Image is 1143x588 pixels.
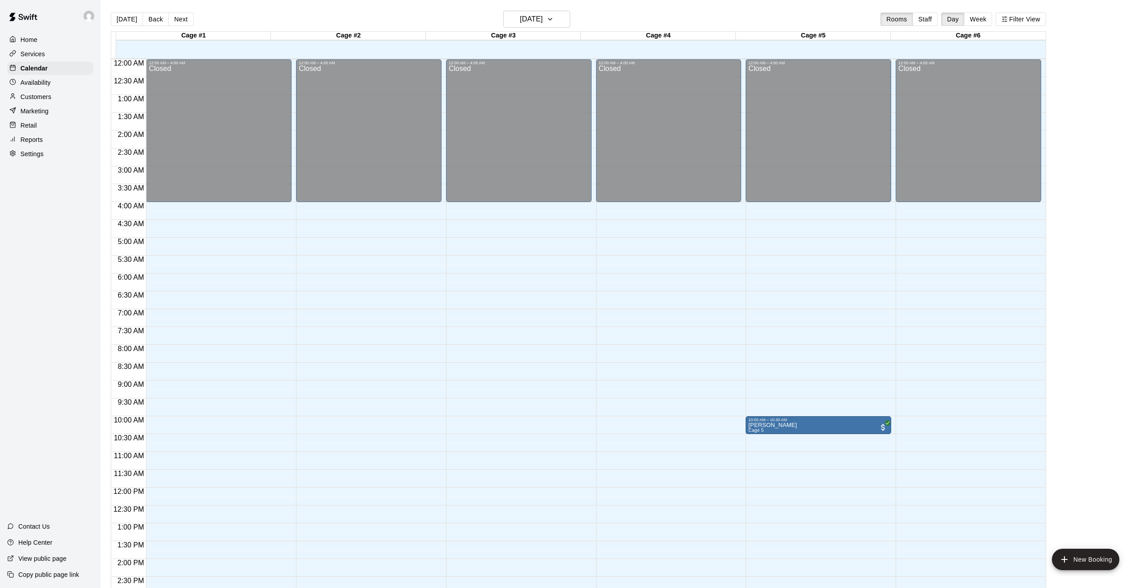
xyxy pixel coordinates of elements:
[941,12,964,26] button: Day
[112,470,146,477] span: 11:30 AM
[111,488,146,495] span: 12:00 PM
[18,570,79,579] p: Copy public page link
[83,11,94,21] img: Eve Gaw
[116,398,146,406] span: 9:30 AM
[898,61,1039,65] div: 12:00 AM – 4:00 AM
[599,61,739,65] div: 12:00 AM – 4:00 AM
[748,428,763,433] span: Cage 5
[296,59,442,202] div: 12:00 AM – 4:00 AM: Closed
[299,61,439,65] div: 12:00 AM – 4:00 AM
[116,363,146,370] span: 8:30 AM
[116,113,146,120] span: 1:30 AM
[7,76,93,89] a: Availability
[891,32,1046,40] div: Cage #6
[746,59,891,202] div: 12:00 AM – 4:00 AM: Closed
[7,147,93,161] a: Settings
[116,166,146,174] span: 3:00 AM
[142,12,169,26] button: Back
[116,238,146,245] span: 5:00 AM
[426,32,581,40] div: Cage #3
[112,77,146,85] span: 12:30 AM
[596,59,742,202] div: 12:00 AM – 4:00 AM: Closed
[115,577,146,584] span: 2:30 PM
[116,95,146,103] span: 1:00 AM
[116,309,146,317] span: 7:00 AM
[116,220,146,228] span: 4:30 AM
[748,65,889,205] div: Closed
[599,65,739,205] div: Closed
[1052,549,1119,570] button: add
[116,327,146,335] span: 7:30 AM
[111,505,146,513] span: 12:30 PM
[116,184,146,192] span: 3:30 AM
[520,13,542,25] h6: [DATE]
[115,559,146,567] span: 2:00 PM
[271,32,426,40] div: Cage #2
[746,416,891,434] div: 10:00 AM – 10:30 AM: Mike McCain
[898,65,1039,205] div: Closed
[879,423,888,432] span: All customers have paid
[21,149,44,158] p: Settings
[116,131,146,138] span: 2:00 AM
[7,62,93,75] a: Calendar
[115,523,146,531] span: 1:00 PM
[748,61,889,65] div: 12:00 AM – 4:00 AM
[7,133,93,146] a: Reports
[446,59,592,202] div: 12:00 AM – 4:00 AM: Closed
[21,50,45,58] p: Services
[82,7,100,25] div: Eve Gaw
[299,65,439,205] div: Closed
[18,538,52,547] p: Help Center
[7,104,93,118] a: Marketing
[149,61,289,65] div: 12:00 AM – 4:00 AM
[168,12,193,26] button: Next
[913,12,938,26] button: Staff
[116,345,146,352] span: 8:00 AM
[21,35,38,44] p: Home
[112,452,146,460] span: 11:00 AM
[112,434,146,442] span: 10:30 AM
[149,65,289,205] div: Closed
[21,121,37,130] p: Retail
[7,90,93,104] a: Customers
[146,59,292,202] div: 12:00 AM – 4:00 AM: Closed
[896,59,1041,202] div: 12:00 AM – 4:00 AM: Closed
[503,11,570,28] button: [DATE]
[111,12,143,26] button: [DATE]
[7,47,93,61] a: Services
[116,256,146,263] span: 5:30 AM
[449,65,589,205] div: Closed
[964,12,992,26] button: Week
[112,59,146,67] span: 12:00 AM
[112,416,146,424] span: 10:00 AM
[7,119,93,132] a: Retail
[21,78,51,87] p: Availability
[18,554,67,563] p: View public page
[880,12,913,26] button: Rooms
[116,32,271,40] div: Cage #1
[581,32,736,40] div: Cage #4
[115,541,146,549] span: 1:30 PM
[116,202,146,210] span: 4:00 AM
[21,107,49,116] p: Marketing
[116,291,146,299] span: 6:30 AM
[996,12,1046,26] button: Filter View
[748,418,889,422] div: 10:00 AM – 10:30 AM
[116,381,146,388] span: 9:00 AM
[449,61,589,65] div: 12:00 AM – 4:00 AM
[736,32,891,40] div: Cage #5
[21,92,51,101] p: Customers
[116,273,146,281] span: 6:00 AM
[21,135,43,144] p: Reports
[18,522,50,531] p: Contact Us
[7,33,93,46] a: Home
